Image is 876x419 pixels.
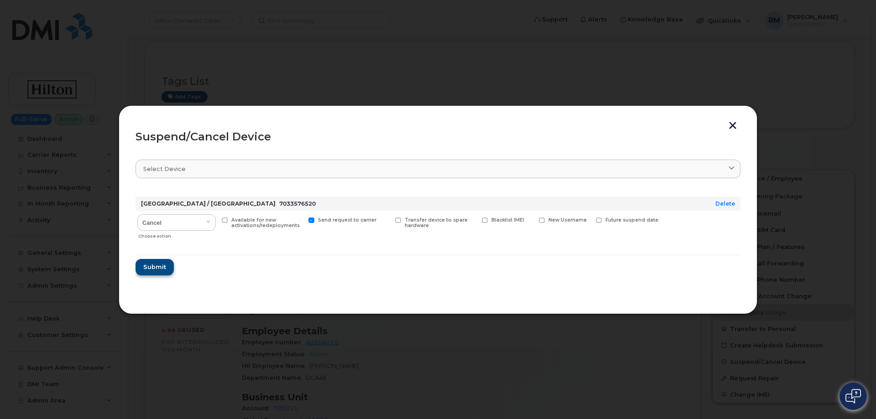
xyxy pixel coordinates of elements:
input: Transfer device to spare hardware [384,217,389,222]
button: Submit [136,259,174,275]
span: Transfer device to spare hardware [405,217,468,229]
input: Blacklist IMEI [471,217,475,222]
div: Choose action [138,229,216,240]
span: Future suspend date [605,217,658,223]
span: Select device [143,165,186,173]
span: Available for new activations/redeployments [231,217,300,229]
img: Open chat [845,389,861,403]
a: Select device [136,160,740,178]
span: New Username [548,217,587,223]
div: Suspend/Cancel Device [136,131,740,142]
input: Available for new activations/redeployments [211,217,215,222]
input: Future suspend date [585,217,589,222]
strong: [GEOGRAPHIC_DATA] / [GEOGRAPHIC_DATA] [141,200,276,207]
span: 7033576520 [279,200,316,207]
input: Send request to carrier [297,217,302,222]
input: New Username [528,217,532,222]
span: Send request to carrier [318,217,376,223]
a: Delete [715,200,735,207]
span: Blacklist IMEI [491,217,524,223]
span: Submit [143,263,166,271]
